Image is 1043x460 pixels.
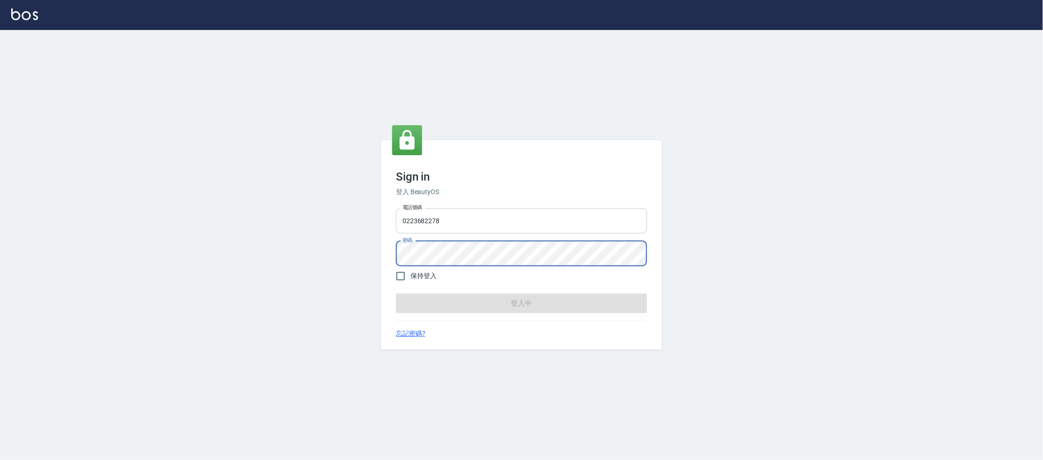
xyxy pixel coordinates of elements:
label: 密碼 [402,237,412,244]
label: 電話號碼 [402,204,422,211]
img: Logo [11,8,38,20]
h6: 登入 BeautyOS [396,187,647,197]
a: 忘記密碼? [396,329,425,339]
span: 保持登入 [410,271,437,281]
h3: Sign in [396,170,647,183]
